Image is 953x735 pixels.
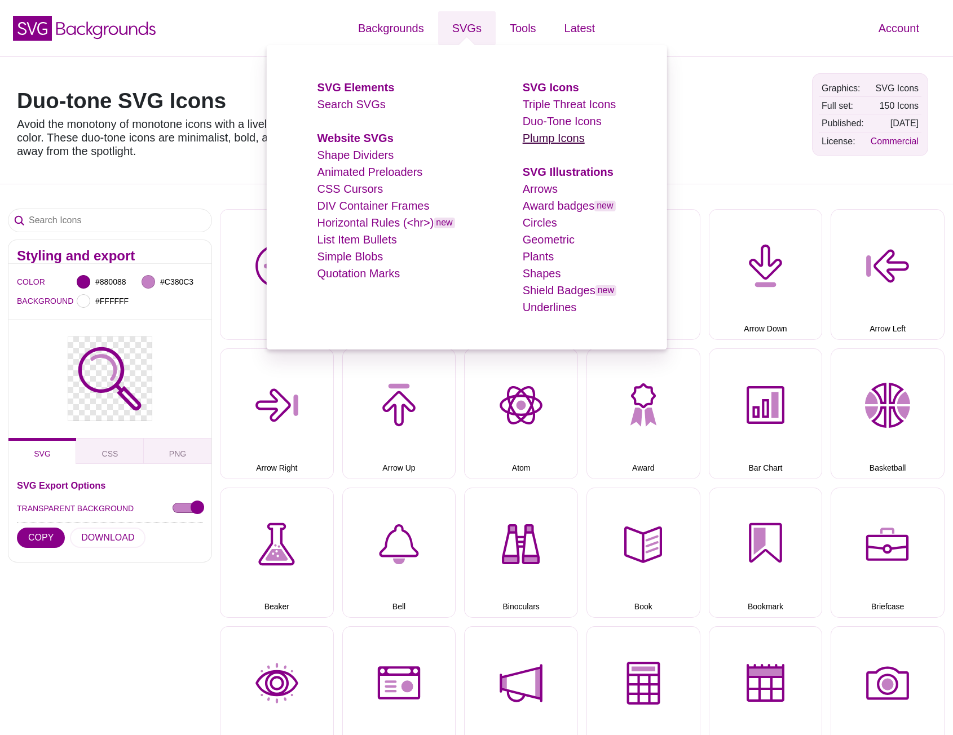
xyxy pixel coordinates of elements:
[819,115,867,131] td: Published:
[523,267,561,280] a: Shapes
[496,11,550,45] a: Tools
[464,488,578,618] button: Binoculars
[868,80,921,96] td: SVG Icons
[317,233,397,246] a: List Item Bullets
[70,528,145,548] button: DOWNLOAD
[344,11,438,45] a: Backgrounds
[523,81,579,94] a: SVG Icons
[17,90,338,112] h1: Duo-tone SVG Icons
[523,183,558,195] a: Arrows
[17,117,338,158] p: Avoid the monotony of monotone icons with a lively splash of color. These duo-tone icons are mini...
[864,11,933,45] a: Account
[220,209,334,340] button: Add
[523,132,585,144] a: Plump Icons
[523,200,616,212] a: Award badgesnew
[438,11,496,45] a: SVGs
[17,501,134,516] label: TRANSPARENT BACKGROUND
[434,218,455,228] span: new
[709,348,823,479] button: Bar Chart
[819,98,867,114] td: Full set:
[523,250,554,263] a: Plants
[317,166,423,178] a: Animated Preloaders
[523,233,575,246] a: Geometric
[317,149,394,161] a: Shape Dividers
[17,251,203,260] h2: Styling and export
[595,285,616,296] span: new
[868,98,921,114] td: 150 Icons
[550,11,609,45] a: Latest
[317,267,400,280] a: Quotation Marks
[317,200,430,212] a: DIV Container Frames
[523,115,602,127] a: Duo-Tone Icons
[819,80,867,96] td: Graphics:
[17,528,65,548] button: COPY
[709,488,823,618] button: Bookmark
[317,183,383,195] a: CSS Cursors
[831,209,945,340] button: Arrow Left
[831,488,945,618] button: Briefcase
[317,216,455,229] a: Horizontal Rules (<hr>)new
[342,348,456,479] button: Arrow Up
[317,98,386,110] a: Search SVGs
[523,166,614,178] a: SVG Illustrations
[317,132,394,144] a: Website SVGs
[586,488,700,618] button: Book
[220,488,334,618] button: Beaker
[868,115,921,131] td: [DATE]
[342,488,456,618] button: Bell
[102,449,118,458] span: CSS
[17,274,31,289] label: COLOR
[76,438,144,464] button: CSS
[594,201,615,211] span: new
[819,133,867,149] td: License:
[523,216,557,229] a: Circles
[871,136,919,146] a: Commercial
[220,348,334,479] button: Arrow Right
[831,348,945,479] button: Basketball
[523,301,577,313] a: Underlines
[523,284,616,296] a: Shield Badgesnew
[317,81,395,94] a: SVG Elements
[144,438,211,464] button: PNG
[17,481,203,490] h3: SVG Export Options
[317,250,383,263] a: Simple Blobs
[464,348,578,479] button: Atom
[8,209,211,232] input: Search Icons
[17,294,31,308] label: BACKGROUND
[169,449,186,458] span: PNG
[586,348,700,479] button: Award
[523,98,616,110] a: Triple Threat Icons
[709,209,823,340] button: Arrow Down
